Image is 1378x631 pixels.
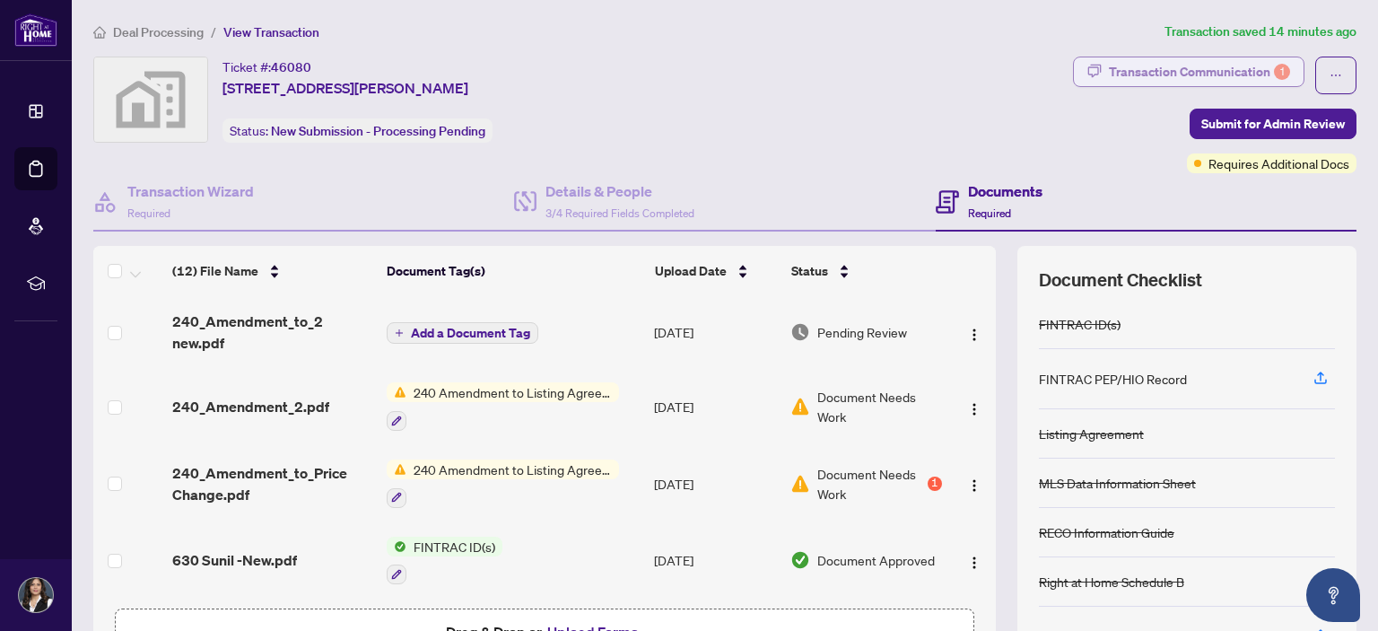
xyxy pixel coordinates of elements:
[790,550,810,570] img: Document Status
[113,24,204,40] span: Deal Processing
[172,261,258,281] span: (12) File Name
[1039,473,1196,493] div: MLS Data Information Sheet
[387,382,406,402] img: Status Icon
[1330,69,1342,82] span: ellipsis
[387,537,502,585] button: Status IconFINTRAC ID(s)
[1306,568,1360,622] button: Open asap
[172,396,329,417] span: 240_Amendment_2.pdf
[545,206,694,220] span: 3/4 Required Fields Completed
[817,550,935,570] span: Document Approved
[647,445,783,522] td: [DATE]
[967,556,981,570] img: Logo
[790,474,810,494] img: Document Status
[1109,57,1290,86] div: Transaction Communication
[223,24,319,40] span: View Transaction
[647,296,783,368] td: [DATE]
[784,246,949,296] th: Status
[967,402,981,416] img: Logo
[406,460,619,479] span: 240 Amendment to Listing Agreement - Authority to Offer for Sale Price Change/Extension/Amendment(s)
[1039,369,1187,389] div: FINTRAC PEP/HIO Record
[545,180,694,202] h4: Details & People
[1039,572,1184,592] div: Right at Home Schedule B
[1039,314,1121,334] div: FINTRAC ID(s)
[960,318,989,346] button: Logo
[271,59,311,75] span: 46080
[387,460,406,479] img: Status Icon
[172,549,297,571] span: 630 Sunil -New.pdf
[172,311,372,354] span: 240_Amendment_to_2 new.pdf
[790,397,810,416] img: Document Status
[387,537,406,557] img: Status Icon
[127,206,170,220] span: Required
[791,261,828,281] span: Status
[1190,109,1356,139] button: Submit for Admin Review
[1274,64,1290,80] div: 1
[165,246,379,296] th: (12) File Name
[19,578,53,612] img: Profile Icon
[655,261,727,281] span: Upload Date
[817,387,941,426] span: Document Needs Work
[1073,57,1304,87] button: Transaction Communication1
[967,478,981,493] img: Logo
[647,522,783,600] td: [DATE]
[127,180,254,202] h4: Transaction Wizard
[211,22,216,42] li: /
[1208,153,1349,173] span: Requires Additional Docs
[222,57,311,77] div: Ticket #:
[387,382,619,431] button: Status Icon240 Amendment to Listing Agreement - Authority to Offer for Sale Price Change/Extensio...
[1039,522,1174,542] div: RECO Information Guide
[93,26,106,39] span: home
[817,322,907,342] span: Pending Review
[172,462,372,505] span: 240_Amendment_to_Price Change.pdf
[648,246,784,296] th: Upload Date
[960,546,989,574] button: Logo
[928,477,942,491] div: 1
[968,180,1042,202] h4: Documents
[967,328,981,342] img: Logo
[960,392,989,421] button: Logo
[647,368,783,445] td: [DATE]
[395,329,404,337] span: plus
[406,537,502,557] span: FINTRAC ID(s)
[968,206,1011,220] span: Required
[387,322,538,344] button: Add a Document Tag
[387,321,538,345] button: Add a Document Tag
[14,13,57,47] img: logo
[817,464,923,504] span: Document Needs Work
[790,322,810,342] img: Document Status
[94,57,207,142] img: svg%3e
[1039,424,1144,443] div: Listing Agreement
[222,118,493,143] div: Status:
[271,123,485,139] span: New Submission - Processing Pending
[387,460,619,508] button: Status Icon240 Amendment to Listing Agreement - Authority to Offer for Sale Price Change/Extensio...
[379,246,648,296] th: Document Tag(s)
[222,77,468,99] span: [STREET_ADDRESS][PERSON_NAME]
[406,382,619,402] span: 240 Amendment to Listing Agreement - Authority to Offer for Sale Price Change/Extension/Amendment(s)
[411,327,530,339] span: Add a Document Tag
[1039,267,1202,293] span: Document Checklist
[1164,22,1356,42] article: Transaction saved 14 minutes ago
[960,469,989,498] button: Logo
[1201,110,1345,138] span: Submit for Admin Review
